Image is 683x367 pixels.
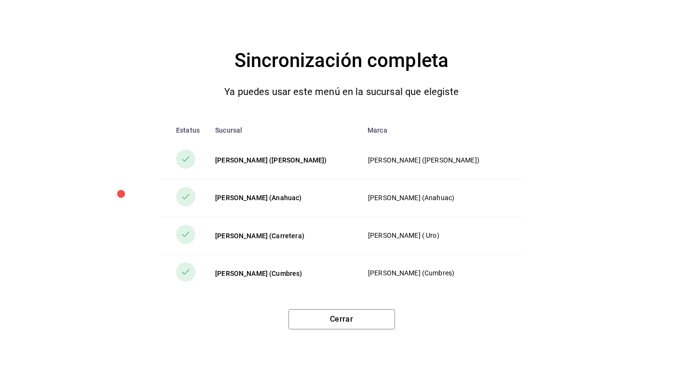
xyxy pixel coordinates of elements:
p: [PERSON_NAME] (Anahuac) [368,193,506,203]
div: [PERSON_NAME] ([PERSON_NAME]) [215,155,352,165]
th: Sucursal [207,119,360,142]
p: Ya puedes usar este menú en la sucursal que elegiste [224,84,459,99]
div: [PERSON_NAME] (Carretera) [215,231,352,241]
h4: Sincronización completa [234,45,449,76]
th: Marca [360,119,522,142]
p: [PERSON_NAME] ( Uro) [368,231,506,241]
th: Estatus [161,119,207,142]
p: [PERSON_NAME] ([PERSON_NAME]) [368,155,506,165]
p: [PERSON_NAME] (Cumbres) [368,268,506,278]
button: Cerrar [288,309,395,329]
div: [PERSON_NAME] (Cumbres) [215,269,352,278]
div: [PERSON_NAME] (Anahuac) [215,193,352,203]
